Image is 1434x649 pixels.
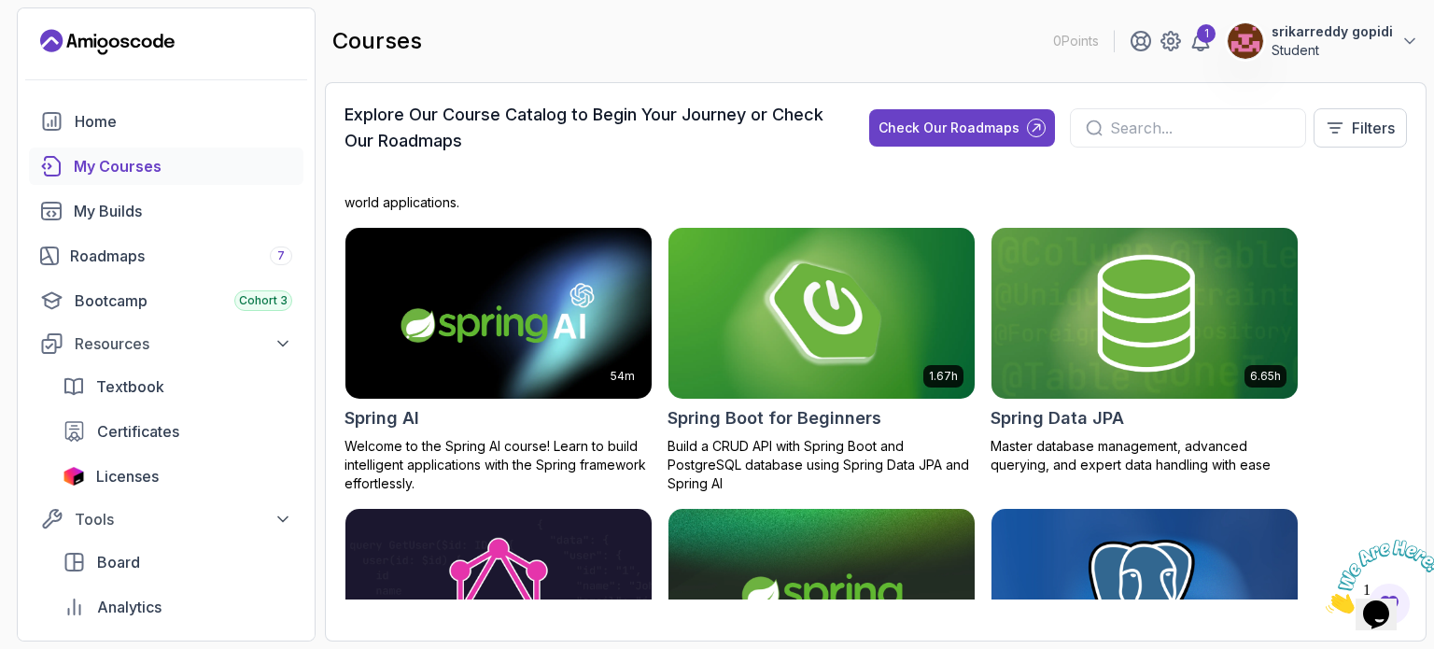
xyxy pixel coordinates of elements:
p: Filters [1352,117,1395,139]
button: Tools [29,502,303,536]
p: Student [1272,41,1393,60]
iframe: chat widget [1318,532,1434,621]
p: Master database management, advanced querying, and expert data handling with ease [991,437,1299,474]
a: analytics [51,588,303,626]
img: Spring AI card [345,228,652,400]
img: Spring Boot for Beginners card [661,223,982,403]
a: 1 [1189,30,1212,52]
a: roadmaps [29,237,303,275]
div: Home [75,110,292,133]
div: Resources [75,332,292,355]
a: Spring AI card54mSpring AIWelcome to the Spring AI course! Learn to build intelligent application... [344,227,653,494]
p: Welcome to the Spring AI course! Learn to build intelligent applications with the Spring framewor... [344,437,653,493]
button: Check Our Roadmaps [869,109,1055,147]
a: home [29,103,303,140]
h3: Explore Our Course Catalog to Begin Your Journey or Check Our Roadmaps [344,102,836,154]
a: certificates [51,413,303,450]
input: Search... [1110,117,1290,139]
p: 6.65h [1250,369,1281,384]
h2: Spring Data JPA [991,405,1124,431]
img: jetbrains icon [63,467,85,486]
h2: Spring Boot for Beginners [668,405,881,431]
span: 7 [277,248,285,263]
img: Chat attention grabber [7,7,123,81]
div: Bootcamp [75,289,292,312]
p: 0 Points [1053,32,1099,50]
p: srikarreddy gopidi [1272,22,1393,41]
img: user profile image [1228,23,1263,59]
span: Board [97,551,140,573]
button: Resources [29,327,303,360]
span: Cohort 3 [239,293,288,308]
p: 1.67h [929,369,958,384]
a: licenses [51,458,303,495]
span: Licenses [96,465,159,487]
a: Spring Data JPA card6.65hSpring Data JPAMaster database management, advanced querying, and expert... [991,227,1299,475]
a: Spring Boot for Beginners card1.67hSpring Boot for BeginnersBuild a CRUD API with Spring Boot and... [668,227,976,494]
div: Roadmaps [70,245,292,267]
div: Tools [75,508,292,530]
a: courses [29,148,303,185]
span: Textbook [96,375,164,398]
a: textbook [51,368,303,405]
p: 54m [611,369,635,384]
a: board [51,543,303,581]
h2: courses [332,26,422,56]
img: Spring Data JPA card [991,228,1298,400]
div: My Builds [74,200,292,222]
button: user profile imagesrikarreddy gopidiStudent [1227,22,1419,60]
h2: Spring AI [344,405,419,431]
span: Analytics [97,596,162,618]
a: builds [29,192,303,230]
button: Filters [1314,108,1407,148]
span: 1 [7,7,15,23]
a: Landing page [40,27,175,57]
a: bootcamp [29,282,303,319]
div: Check Our Roadmaps [879,119,1019,137]
div: 1 [1197,24,1216,43]
p: Build a CRUD API with Spring Boot and PostgreSQL database using Spring Data JPA and Spring AI [668,437,976,493]
div: My Courses [74,155,292,177]
span: Certificates [97,420,179,443]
